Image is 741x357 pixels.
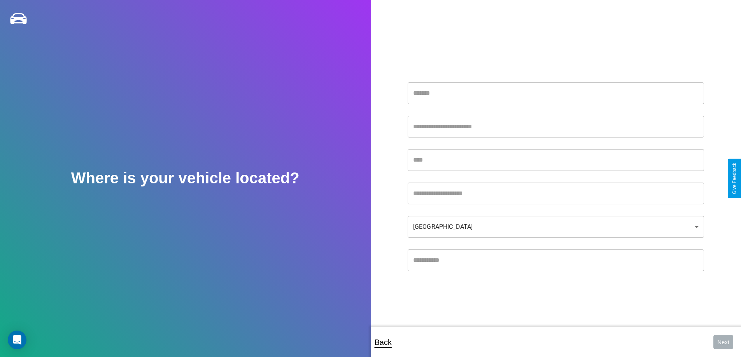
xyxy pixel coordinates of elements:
[408,216,704,238] div: [GEOGRAPHIC_DATA]
[8,331,26,349] div: Open Intercom Messenger
[713,335,733,349] button: Next
[732,163,737,194] div: Give Feedback
[71,169,300,187] h2: Where is your vehicle located?
[375,335,392,349] p: Back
